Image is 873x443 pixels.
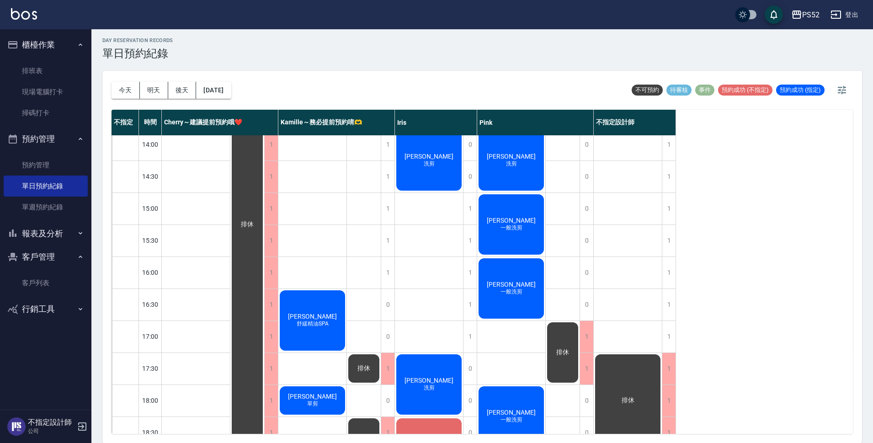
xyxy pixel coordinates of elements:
h3: 單日預約紀錄 [102,47,173,60]
span: 一般洗剪 [499,288,524,296]
a: 現場電腦打卡 [4,81,88,102]
div: 0 [463,129,477,160]
div: 0 [580,193,593,224]
div: 1 [463,225,477,256]
div: 0 [381,321,394,352]
div: 1 [381,225,394,256]
div: Pink [477,110,594,135]
button: 明天 [140,82,168,99]
p: 公司 [28,427,75,435]
span: [PERSON_NAME] [286,393,339,400]
div: 1 [264,129,278,160]
span: 排休 [620,396,636,405]
span: [PERSON_NAME] [286,313,339,320]
button: 報表及分析 [4,222,88,246]
div: 0 [580,257,593,288]
span: 預約成功 (不指定) [718,86,772,94]
div: 14:30 [139,160,162,192]
span: 排休 [239,220,256,229]
div: 1 [463,257,477,288]
div: 1 [662,385,676,416]
span: 一般洗剪 [499,416,524,424]
button: 登出 [827,6,862,23]
div: 不指定 [112,110,139,135]
div: 1 [463,321,477,352]
div: 0 [463,353,477,384]
img: Person [7,417,26,436]
img: Logo [11,8,37,20]
a: 單週預約紀錄 [4,197,88,218]
h2: day Reservation records [102,37,173,43]
div: 15:00 [139,192,162,224]
div: 1 [463,289,477,320]
div: 1 [662,289,676,320]
div: 0 [463,161,477,192]
button: 後天 [168,82,197,99]
span: 待審核 [666,86,692,94]
div: 1 [662,257,676,288]
span: 預約成功 (指定) [776,86,825,94]
div: 0 [580,289,593,320]
button: 預約管理 [4,127,88,151]
button: 行銷工具 [4,297,88,321]
a: 客戶列表 [4,272,88,294]
span: 舒緩精油SPA [295,320,330,328]
div: 1 [662,225,676,256]
div: Iris [395,110,477,135]
span: 洗剪 [422,384,436,392]
a: 單日預約紀錄 [4,176,88,197]
div: PS52 [802,9,820,21]
div: 1 [662,161,676,192]
div: 1 [580,353,593,384]
span: 排休 [356,364,372,373]
div: 0 [381,289,394,320]
span: 洗剪 [504,160,519,168]
div: 不指定設計師 [594,110,676,135]
span: [PERSON_NAME] [403,377,455,384]
button: 今天 [112,82,140,99]
div: 0 [580,161,593,192]
div: 1 [264,193,278,224]
div: 1 [381,193,394,224]
div: 0 [463,385,477,416]
div: 14:00 [139,128,162,160]
span: [PERSON_NAME] [485,153,538,160]
div: 時間 [139,110,162,135]
button: 櫃檯作業 [4,33,88,57]
div: 0 [580,385,593,416]
div: 1 [662,193,676,224]
div: 1 [264,321,278,352]
span: [PERSON_NAME] [485,409,538,416]
button: save [765,5,783,24]
div: Cherry～建議提前預約哦❤️ [162,110,278,135]
div: 1 [381,161,394,192]
span: 洗剪 [422,160,436,168]
span: 排休 [554,348,571,357]
div: 1 [662,321,676,352]
div: Kamille～務必提前預約唷🫶 [278,110,395,135]
div: 18:00 [139,384,162,416]
div: 1 [264,353,278,384]
div: 0 [580,225,593,256]
div: 15:30 [139,224,162,256]
div: 1 [264,161,278,192]
div: 0 [580,129,593,160]
div: 1 [264,257,278,288]
div: 1 [662,353,676,384]
span: [PERSON_NAME] [485,281,538,288]
span: [PERSON_NAME] [403,153,455,160]
button: PS52 [788,5,823,24]
a: 排班表 [4,60,88,81]
div: 16:30 [139,288,162,320]
span: [PERSON_NAME] [485,217,538,224]
div: 1 [662,129,676,160]
div: 0 [381,385,394,416]
div: 17:30 [139,352,162,384]
div: 1 [264,385,278,416]
div: 1 [381,353,394,384]
span: 一般洗剪 [499,224,524,232]
a: 掃碼打卡 [4,102,88,123]
span: 單剪 [305,400,320,408]
div: 1 [381,257,394,288]
div: 1 [381,129,394,160]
